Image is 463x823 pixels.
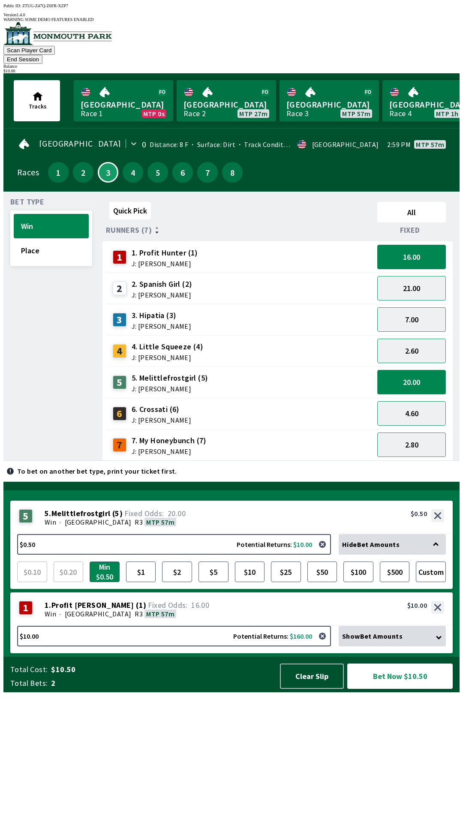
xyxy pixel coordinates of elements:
span: Profit [PERSON_NAME] [51,601,134,610]
span: · [60,518,61,526]
div: Public ID: [3,3,460,8]
span: Melittlefrostgirl [51,509,111,518]
span: [GEOGRAPHIC_DATA] [39,140,121,147]
span: ZTUG-Z47Q-Z6FR-XZP7 [22,3,68,8]
a: [GEOGRAPHIC_DATA]Race 1MTP 0s [74,80,173,121]
div: Races [17,169,39,176]
button: 5 [147,162,168,183]
span: Win [45,518,56,526]
span: Track Condition: Fast [235,140,310,149]
span: J: [PERSON_NAME] [132,260,198,267]
div: $ 10.00 [3,69,460,73]
div: 5 [113,375,126,389]
button: $50 [307,562,337,582]
div: 1 [113,250,126,264]
button: Bet Now $10.50 [347,664,453,689]
button: Win [14,214,89,238]
span: 3. Hipatia (3) [132,310,191,321]
div: Race 2 [183,110,206,117]
span: 8 [224,169,241,175]
div: Race 3 [286,110,309,117]
span: Hide Bet Amounts [342,540,400,549]
span: [GEOGRAPHIC_DATA] [183,99,269,110]
div: Race 4 [389,110,412,117]
span: [GEOGRAPHIC_DATA] [81,99,166,110]
a: [GEOGRAPHIC_DATA]Race 3MTP 57m [280,80,379,121]
span: Runners (7) [106,227,152,234]
span: 7.00 [405,315,418,324]
span: 16.00 [191,600,209,610]
button: $1 [126,562,156,582]
button: 2.60 [377,339,446,363]
div: $0.50 [411,509,427,518]
a: [GEOGRAPHIC_DATA]Race 2MTP 27m [177,80,276,121]
span: · [60,610,61,618]
span: J: [PERSON_NAME] [132,354,203,361]
span: 21.00 [403,283,420,293]
span: $25 [273,564,299,580]
button: $25 [271,562,301,582]
button: Quick Pick [109,202,151,219]
button: Min $0.50 [90,562,120,582]
span: [GEOGRAPHIC_DATA] [65,518,132,526]
button: $10.00Potential Returns: $160.00 [17,626,331,646]
span: Bet Type [10,198,44,205]
span: MTP 57m [416,141,444,148]
span: J: [PERSON_NAME] [132,385,208,392]
span: Fixed [400,227,420,234]
span: Distance: 8 F [150,140,188,149]
span: Tracks [29,102,47,110]
button: Clear Slip [280,664,344,689]
div: 4 [113,344,126,358]
button: 8 [222,162,243,183]
span: Show Bet Amounts [342,632,403,640]
button: 20.00 [377,370,446,394]
button: $100 [343,562,373,582]
span: 2 [75,169,91,175]
span: Surface: Dirt [188,140,235,149]
div: 0 [142,141,146,148]
button: 2 [73,162,93,183]
div: 1 [19,601,33,615]
span: $100 [346,564,371,580]
button: $2 [162,562,192,582]
span: Win [21,221,81,231]
div: Runners (7) [106,226,374,234]
span: 5 . [45,509,51,518]
span: Total Cost: [10,664,48,675]
button: 1 [48,162,69,183]
button: 4.60 [377,401,446,426]
span: Min $0.50 [92,564,117,580]
span: All [381,207,442,217]
div: 2 [113,282,126,295]
div: WARNING SOME DEMO FEATURES ENABLED [3,17,460,22]
p: To bet on another bet type, print your ticket first. [17,468,177,475]
span: R3 [135,518,143,526]
span: [GEOGRAPHIC_DATA] [65,610,132,618]
span: Clear Slip [288,671,336,681]
button: All [377,202,446,222]
button: 21.00 [377,276,446,300]
span: $500 [382,564,408,580]
div: 7 [113,438,126,452]
button: 16.00 [377,245,446,269]
span: $10 [237,564,263,580]
span: 1 [50,169,66,175]
span: [GEOGRAPHIC_DATA] [286,99,372,110]
div: 3 [113,313,126,327]
button: Scan Player Card [3,46,55,55]
span: Total Bets: [10,678,48,688]
div: $10.00 [407,601,427,610]
button: 6 [172,162,193,183]
span: 4.60 [405,408,418,418]
button: 2.80 [377,433,446,457]
span: Place [21,246,81,255]
div: Balance [3,64,460,69]
span: 20.00 [168,508,186,518]
span: MTP 57m [342,110,370,117]
span: $1 [128,564,154,580]
div: Fixed [374,226,449,234]
span: MTP 57m [146,518,174,526]
button: 4 [123,162,143,183]
span: 4. Little Squeeze (4) [132,341,203,352]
